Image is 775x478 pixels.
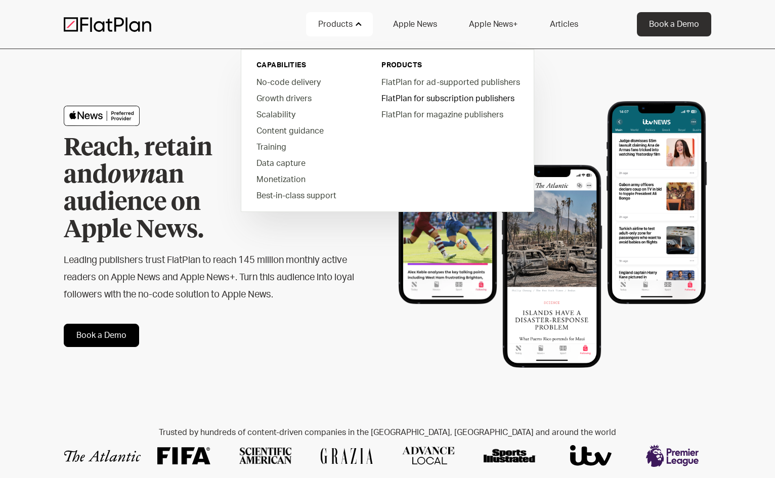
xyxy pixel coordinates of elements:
a: FlatPlan for ad-supported publishers [373,74,527,90]
a: Apple News+ [457,12,529,36]
div: Products [318,18,353,30]
h1: Reach, retain and an audience on Apple News. [64,135,271,244]
h2: Trusted by hundreds of content-driven companies in the [GEOGRAPHIC_DATA], [GEOGRAPHIC_DATA] and a... [64,428,711,438]
a: Monetization [248,171,363,187]
a: Scalability [248,106,363,122]
a: Book a Demo [64,324,139,347]
em: own [108,163,155,188]
a: Articles [538,12,590,36]
div: capabilities [256,60,355,70]
a: Content guidance [248,122,363,139]
a: Best-in-class support [248,187,363,203]
a: Book a Demo [637,12,711,36]
a: Growth drivers [248,90,363,106]
div: Book a Demo [649,18,699,30]
div: PRODUCTS [381,60,519,70]
h2: Leading publishers trust FlatPlan to reach 145 million monthly active readers on Apple News and A... [64,252,355,303]
a: No-code delivery [248,74,363,90]
a: FlatPlan for subscription publishers [373,90,527,106]
a: FlatPlan for magazine publishers [373,106,527,122]
a: Apple News [381,12,449,36]
a: Data capture [248,155,363,171]
a: Training [248,139,363,155]
div: Products [306,12,373,36]
nav: Products [241,46,534,212]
